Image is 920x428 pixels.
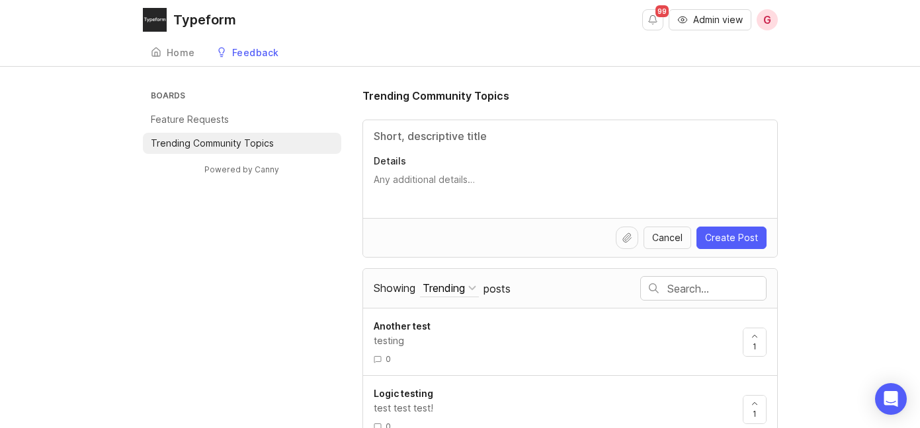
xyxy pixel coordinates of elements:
div: Feedback [232,48,279,57]
a: Another testtesting0 [374,319,743,365]
span: G [763,12,771,28]
span: Showing [374,281,415,295]
img: Typeform logo [143,8,167,32]
span: 0 [386,353,391,365]
textarea: Details [374,173,767,199]
div: Open Intercom Messenger [875,383,907,415]
h3: Boards [148,88,341,106]
a: Trending Community Topics [143,133,341,154]
span: posts [483,281,511,296]
button: Admin view [669,9,751,30]
input: Search… [667,281,766,296]
button: G [757,9,778,30]
div: Trending [423,281,465,295]
input: Title [374,128,767,144]
button: Cancel [644,227,691,249]
span: Admin view [693,13,743,26]
button: Notifications [642,9,663,30]
span: 1 [753,408,757,419]
a: Powered by Canny [202,162,281,177]
a: Feature Requests [143,109,341,130]
button: Create Post [696,227,767,249]
span: Another test [374,320,431,332]
div: Typeform [173,13,236,26]
div: testing [374,334,732,348]
button: 1 [743,395,767,424]
span: 1 [753,341,757,352]
span: Logic testing [374,388,433,399]
button: Showing [420,279,479,297]
span: 99 [655,5,669,17]
div: test test test! [374,401,732,415]
button: 1 [743,328,767,357]
p: Trending Community Topics [151,137,274,150]
a: Feedback [208,40,287,67]
div: Home [167,48,195,57]
span: Cancel [652,231,683,244]
span: Create Post [705,231,758,244]
p: Feature Requests [151,113,229,126]
p: Details [374,155,767,168]
h1: Trending Community Topics [362,88,509,104]
a: Home [143,40,203,67]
